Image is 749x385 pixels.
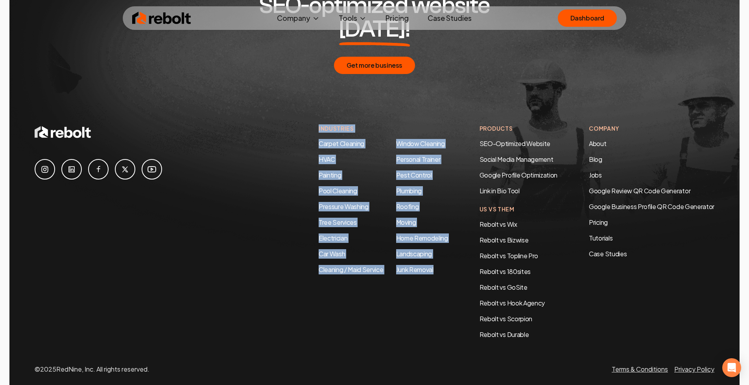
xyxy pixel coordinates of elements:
a: HVAC [319,155,335,163]
a: Case Studies [421,10,478,26]
a: Electrician [319,234,347,242]
a: Window Cleaning [396,139,445,148]
a: Moving [396,218,416,226]
button: Company [271,10,326,26]
a: Pressure Washing [319,202,369,211]
a: Rebolt vs Wix [480,220,517,228]
a: Rebolt vs GoSite [480,283,528,291]
a: Junk Removal [396,265,434,274]
button: Tools [332,10,373,26]
h4: Products [480,124,557,133]
button: Get more business [334,57,415,74]
a: Google Review QR Code Generator [589,187,690,195]
a: Dashboard [558,9,617,27]
a: Personal Trainer [396,155,441,163]
a: Plumbing [396,187,422,195]
a: Privacy Policy [674,365,714,373]
a: Carpet Cleaning [319,139,364,148]
a: Pest Control [396,171,432,179]
a: Blog [589,155,602,163]
a: Google Profile Optimization [480,171,557,179]
span: [DATE]! [339,17,410,41]
h4: Company [589,124,714,133]
a: Rebolt vs Hook Agency [480,299,545,307]
h4: Us Vs Them [480,205,557,213]
a: Rebolt vs Topline Pro [480,252,538,260]
a: Terms & Conditions [612,365,668,373]
h4: Industries [319,124,448,133]
a: Jobs [589,171,602,179]
a: Pool Cleaning [319,187,357,195]
p: © 2025 RedNine, Inc. All rights reserved. [35,365,149,374]
a: Car Wash [319,250,345,258]
div: Open Intercom Messenger [722,358,741,377]
a: Pricing [379,10,415,26]
a: Home Remodeling [396,234,448,242]
a: Case Studies [589,249,714,259]
a: SEO-Optimized Website [480,139,550,148]
a: Link in Bio Tool [480,187,520,195]
a: Rebolt vs Durable [480,330,529,339]
a: Rebolt vs 180sites [480,267,531,276]
a: Google Business Profile QR Code Generator [589,202,714,211]
a: Pricing [589,218,714,227]
a: About [589,139,606,148]
a: Tutorials [589,233,714,243]
img: Rebolt Logo [132,10,191,26]
a: Cleaning / Maid Service [319,265,384,274]
a: Rebolt vs Scorpion [480,315,532,323]
a: Landscaping [396,250,432,258]
a: Social Media Management [480,155,553,163]
a: Roofing [396,202,419,211]
a: Painting [319,171,341,179]
a: Tree Services [319,218,357,226]
a: Rebolt vs Bizwise [480,236,529,244]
